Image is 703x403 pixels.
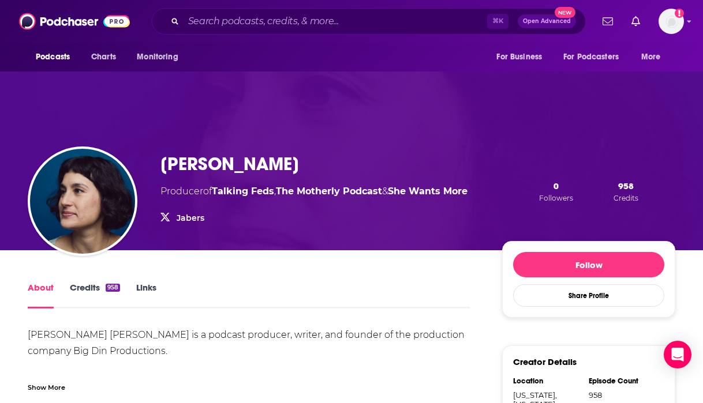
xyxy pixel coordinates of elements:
[382,186,388,197] span: &
[70,282,120,308] a: Credits958
[91,49,116,65] span: Charts
[659,9,684,34] img: User Profile
[659,9,684,34] button: Show profile menu
[614,194,638,202] span: Credits
[563,49,619,65] span: For Podcasters
[513,252,664,277] button: Follow
[388,186,468,197] a: She Wants More
[488,46,556,68] button: open menu
[487,14,508,29] span: ⌘ K
[513,284,664,307] button: Share Profile
[136,282,156,308] a: Links
[137,49,178,65] span: Monitoring
[28,282,54,308] a: About
[496,49,542,65] span: For Business
[152,8,586,35] div: Search podcasts, credits, & more...
[589,390,657,400] div: 958
[598,12,618,31] a: Show notifications dropdown
[556,46,635,68] button: open menu
[160,153,299,175] h1: [PERSON_NAME]
[523,18,571,24] span: Open Advanced
[212,186,274,197] a: Talking Feds
[633,46,675,68] button: open menu
[106,284,120,292] div: 958
[30,149,135,254] img: Jennifer Bassett
[84,46,123,68] a: Charts
[184,12,487,31] input: Search podcasts, credits, & more...
[19,10,130,32] img: Podchaser - Follow, Share and Rate Podcasts
[589,376,657,386] div: Episode Count
[129,46,193,68] button: open menu
[641,49,661,65] span: More
[274,186,276,197] span: ,
[513,356,577,367] h3: Creator Details
[203,186,274,197] span: of
[554,180,559,191] span: 0
[28,46,85,68] button: open menu
[675,9,684,18] svg: Add a profile image
[160,186,203,197] span: Producer
[513,376,581,386] div: Location
[36,49,70,65] span: Podcasts
[664,341,691,368] div: Open Intercom Messenger
[518,14,576,28] button: Open AdvancedNew
[555,7,575,18] span: New
[276,186,382,197] a: The Motherly Podcast
[659,9,684,34] span: Logged in as sophiak
[536,180,577,203] button: 0Followers
[610,180,642,203] button: 958Credits
[618,180,634,191] span: 958
[177,213,204,223] a: Jabers
[627,12,645,31] a: Show notifications dropdown
[539,194,573,202] span: Followers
